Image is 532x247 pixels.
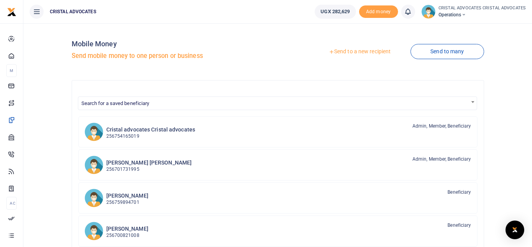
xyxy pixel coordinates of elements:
img: RbRb [85,156,103,174]
span: Search for a saved beneficiary [81,100,150,106]
h4: Mobile Money [72,40,275,48]
li: M [6,64,17,77]
a: profile-user CRISTAL ADVOCATES CRISTAL ADVOCATES Operations [421,5,526,19]
img: JM [85,189,103,207]
div: Open Intercom Messenger [506,221,524,239]
a: Send to many [410,44,484,59]
h6: Cristal advocates Cristal advocates [106,126,196,133]
span: Beneficiary [447,189,471,196]
h5: Send mobile money to one person or business [72,52,275,60]
small: CRISTAL ADVOCATES CRISTAL ADVOCATES [439,5,526,12]
p: 256759894701 [106,199,148,206]
p: 256754165019 [106,133,196,140]
span: Admin, Member, Beneficiary [412,123,471,130]
li: Toup your wallet [359,5,398,18]
h6: [PERSON_NAME] [PERSON_NAME] [106,159,192,166]
a: RbRb [PERSON_NAME] [PERSON_NAME] 256701731995 Admin, Member, Beneficiary [78,149,477,180]
span: UGX 282,629 [321,8,350,16]
a: SM [PERSON_NAME] 256700821008 Beneficiary [78,215,477,247]
span: Beneficiary [447,222,471,229]
img: SM [85,222,103,240]
li: Ac [6,197,17,210]
h6: [PERSON_NAME] [106,226,148,232]
img: logo-small [7,7,16,17]
span: CRISTAL ADVOCATES [47,8,99,15]
p: 256701731995 [106,166,192,173]
span: Search for a saved beneficiary [78,96,477,110]
span: Search for a saved beneficiary [78,97,477,109]
span: Add money [359,5,398,18]
a: UGX 282,629 [315,5,356,19]
a: Add money [359,8,398,14]
span: Admin, Member, Beneficiary [412,156,471,163]
a: Send to a new recipient [309,45,410,59]
a: logo-small logo-large logo-large [7,9,16,14]
a: CaCa Cristal advocates Cristal advocates 256754165019 Admin, Member, Beneficiary [78,116,477,147]
img: CaCa [85,123,103,141]
a: JM [PERSON_NAME] 256759894701 Beneficiary [78,182,477,214]
p: 256700821008 [106,232,148,239]
img: profile-user [421,5,435,19]
li: Wallet ballance [312,5,359,19]
span: Operations [439,11,526,18]
h6: [PERSON_NAME] [106,193,148,199]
